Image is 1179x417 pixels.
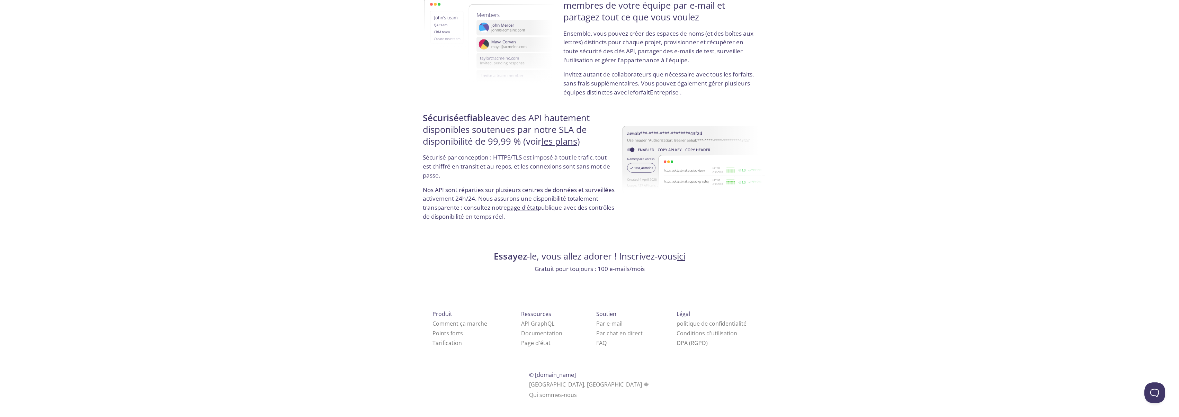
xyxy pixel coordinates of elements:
font: fiable [467,112,491,124]
a: Qui sommes-nous [529,391,577,399]
a: Points forts [432,329,463,337]
font: -le, vous allez adorer ! Inscrivez-vous [527,250,677,262]
a: DPA (RGPD) [677,339,708,347]
font: Légal [677,310,690,318]
font: Sécurisé par conception : HTTPS/TLS est imposé à tout le trafic, tout est chiffré en transit et a... [423,153,610,179]
font: Par chat en direct [596,329,643,337]
font: Gratuit pour toujours : 100 e-mails/mois [535,265,645,273]
font: Invitez autant de collaborateurs que nécessaire avec tous les forfaits, sans frais supplémentaire... [563,70,754,96]
font: Ensemble, vous pouvez créer des espaces de noms (et des boîtes aux lettres) distincts pour chaque... [563,29,753,64]
font: FAQ [596,339,607,347]
font: avec des API hautement disponibles soutenues par notre SLA de disponibilité de 99,99 % (voir [423,112,590,148]
a: les plans [542,135,577,147]
font: Produit [432,310,452,318]
a: Comment ça marche [432,320,487,327]
font: Sécurisé [423,112,459,124]
font: Nos API sont réparties sur plusieurs centres de données et surveillées activement 24h/24. Nous as... [423,186,615,211]
font: Par e-mail [596,320,623,327]
a: Documentation [521,329,562,337]
font: et [459,112,467,124]
iframe: Aide Scout Beacon - Ouvrir [1144,382,1165,403]
font: [GEOGRAPHIC_DATA], [GEOGRAPHIC_DATA] [529,381,642,388]
a: Page d'état [521,339,551,347]
font: forfait [633,88,650,96]
img: disponibilité [622,104,765,215]
a: ici [677,250,685,262]
a: Entreprise . [650,88,682,96]
a: page d'état [507,203,538,211]
font: ) [577,135,580,147]
font: Ressources [521,310,551,318]
a: API GraphQL [521,320,554,327]
font: © [DOMAIN_NAME] [529,371,576,379]
a: politique de confidentialité [677,320,747,327]
font: Essayez [494,250,527,262]
a: Tarification [432,339,462,347]
a: Conditions d'utilisation [677,329,737,337]
font: Soutien [596,310,616,318]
